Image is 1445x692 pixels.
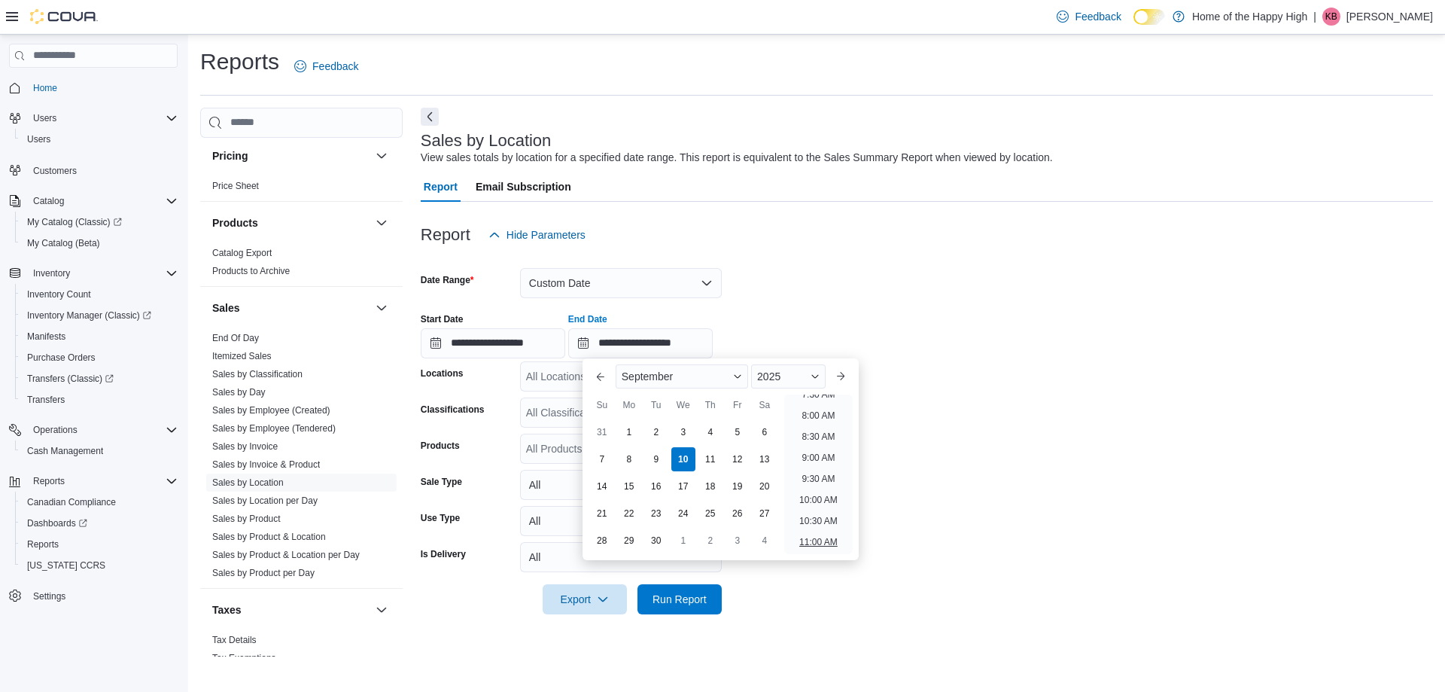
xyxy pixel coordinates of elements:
[726,501,750,526] div: day-26
[212,266,290,276] a: Products to Archive
[33,590,65,602] span: Settings
[212,148,248,163] h3: Pricing
[793,533,844,551] li: 11:00 AM
[698,420,722,444] div: day-4
[21,493,178,511] span: Canadian Compliance
[21,391,71,409] a: Transfers
[617,420,641,444] div: day-1
[212,404,330,416] span: Sales by Employee (Created)
[590,501,614,526] div: day-21
[27,288,91,300] span: Inventory Count
[21,285,178,303] span: Inventory Count
[421,313,464,325] label: Start Date
[373,147,391,165] button: Pricing
[212,215,370,230] button: Products
[27,162,83,180] a: Customers
[21,493,122,511] a: Canadian Compliance
[27,421,178,439] span: Operations
[212,514,281,524] a: Sales by Product
[3,471,184,492] button: Reports
[15,389,184,410] button: Transfers
[27,559,105,572] span: [US_STATE] CCRS
[21,306,178,325] span: Inventory Manager (Classic)
[27,160,178,179] span: Customers
[757,370,780,383] span: 2025
[543,584,627,614] button: Export
[15,129,184,150] button: Users
[27,109,62,127] button: Users
[21,306,157,325] a: Inventory Manager (Classic)
[793,491,844,509] li: 10:00 AM
[507,227,586,242] span: Hide Parameters
[21,328,71,346] a: Manifests
[27,472,178,490] span: Reports
[15,233,184,254] button: My Catalog (Beta)
[27,133,50,145] span: Users
[21,213,128,231] a: My Catalog (Classic)
[671,501,695,526] div: day-24
[21,514,178,532] span: Dashboards
[644,420,668,444] div: day-2
[796,470,841,488] li: 9:30 AM
[617,529,641,553] div: day-29
[1133,9,1165,25] input: Dark Mode
[27,264,178,282] span: Inventory
[1325,8,1337,26] span: KB
[421,274,474,286] label: Date Range
[212,265,290,277] span: Products to Archive
[27,79,63,97] a: Home
[698,501,722,526] div: day-25
[212,300,370,316] button: Sales
[15,441,184,462] button: Cash Management
[3,585,184,607] button: Settings
[27,496,116,508] span: Canadian Compliance
[212,368,303,380] span: Sales by Classification
[617,447,641,471] div: day-8
[568,328,713,358] input: Press the down key to enter a popover containing a calendar. Press the escape key to close the po...
[200,177,403,201] div: Pricing
[784,395,853,554] ul: Time
[288,51,364,81] a: Feedback
[476,172,571,202] span: Email Subscription
[33,475,65,487] span: Reports
[421,440,460,452] label: Products
[33,82,57,94] span: Home
[27,216,122,228] span: My Catalog (Classic)
[21,213,178,231] span: My Catalog (Classic)
[520,268,722,298] button: Custom Date
[421,548,466,560] label: Is Delivery
[200,244,403,286] div: Products
[212,495,318,506] a: Sales by Location per Day
[21,234,178,252] span: My Catalog (Beta)
[671,447,695,471] div: day-10
[1346,8,1433,26] p: [PERSON_NAME]
[1075,9,1121,24] span: Feedback
[27,192,178,210] span: Catalog
[33,112,56,124] span: Users
[3,77,184,99] button: Home
[21,328,178,346] span: Manifests
[27,517,87,529] span: Dashboards
[33,424,78,436] span: Operations
[212,477,284,488] a: Sales by Location
[421,226,470,244] h3: Report
[671,474,695,498] div: day-17
[3,108,184,129] button: Users
[212,531,326,543] span: Sales by Product & Location
[212,300,240,316] h3: Sales
[212,513,281,525] span: Sales by Product
[1133,25,1134,26] span: Dark Mode
[698,529,722,553] div: day-2
[27,373,114,385] span: Transfers (Classic)
[617,474,641,498] div: day-15
[212,634,257,646] span: Tax Details
[27,264,76,282] button: Inventory
[212,532,326,542] a: Sales by Product & Location
[15,212,184,233] a: My Catalog (Classic)
[312,59,358,74] span: Feedback
[212,441,278,453] span: Sales by Invoice
[644,447,668,471] div: day-9
[212,247,272,259] span: Catalog Export
[753,420,777,444] div: day-6
[373,299,391,317] button: Sales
